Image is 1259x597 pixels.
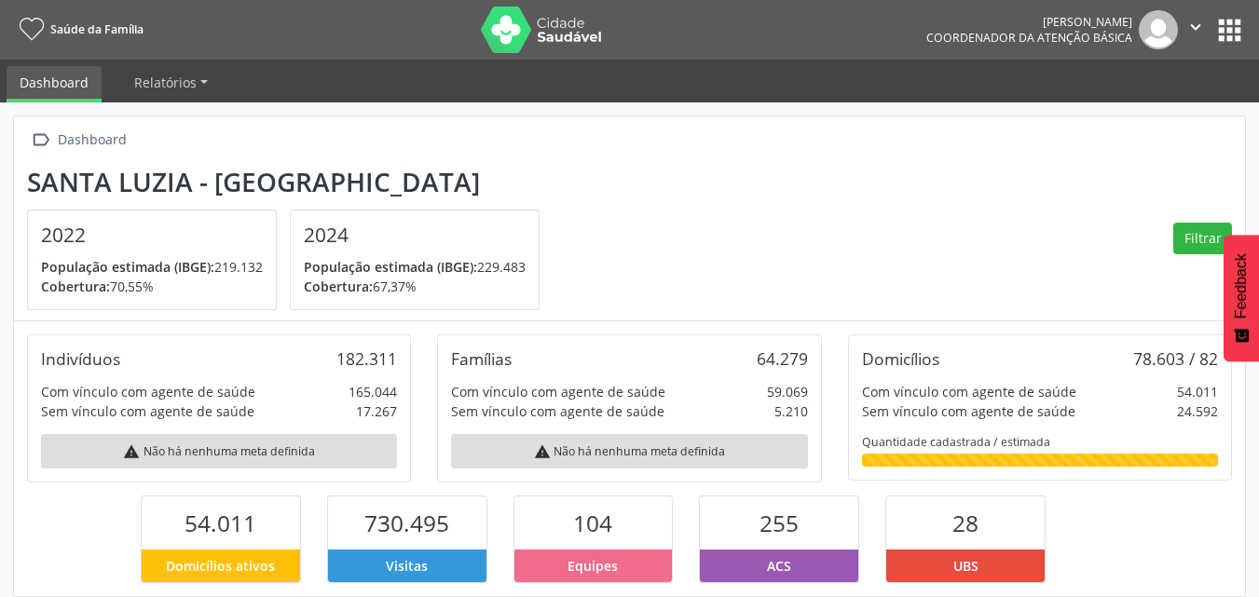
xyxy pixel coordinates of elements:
[356,401,397,421] div: 17.267
[134,74,197,91] span: Relatórios
[1185,17,1206,37] i: 
[862,382,1076,401] div: Com vínculo com agente de saúde
[1139,10,1178,49] img: img
[862,348,939,369] div: Domicílios
[451,401,664,421] div: Sem vínculo com agente de saúde
[54,127,130,154] div: Dashboard
[926,14,1132,30] div: [PERSON_NAME]
[41,258,214,276] span: População estimada (IBGE):
[27,167,553,197] div: Santa Luzia - [GEOGRAPHIC_DATA]
[1233,253,1250,319] span: Feedback
[336,348,397,369] div: 182.311
[386,556,428,576] span: Visitas
[1133,348,1218,369] div: 78.603 / 82
[41,434,397,468] div: Não há nenhuma meta definida
[568,556,618,576] span: Equipes
[1224,235,1259,361] button: Feedback - Mostrar pesquisa
[926,30,1132,46] span: Coordenador da Atenção Básica
[304,277,526,296] p: 67,37%
[952,508,978,538] span: 28
[304,278,373,295] span: Cobertura:
[862,434,1218,450] div: Quantidade cadastrada / estimada
[41,382,255,401] div: Com vínculo com agente de saúde
[953,556,978,576] span: UBS
[760,508,799,538] span: 255
[50,21,144,37] span: Saúde da Família
[767,556,791,576] span: ACS
[27,127,130,154] a:  Dashboard
[757,348,808,369] div: 64.279
[1173,223,1232,254] button: Filtrar
[27,127,54,154] i: 
[451,382,665,401] div: Com vínculo com agente de saúde
[862,401,1075,421] div: Sem vínculo com agente de saúde
[41,257,263,277] p: 219.132
[451,348,512,369] div: Famílias
[774,401,808,421] div: 5.210
[41,277,263,296] p: 70,55%
[534,443,551,460] i: warning
[185,508,256,538] span: 54.011
[1177,382,1218,401] div: 54.011
[573,508,612,538] span: 104
[121,66,221,99] a: Relatórios
[41,348,120,369] div: Indivíduos
[13,14,144,45] a: Saúde da Família
[1178,10,1213,49] button: 
[304,224,526,247] h4: 2024
[41,224,263,247] h4: 2022
[364,508,449,538] span: 730.495
[1213,14,1246,47] button: apps
[41,401,254,421] div: Sem vínculo com agente de saúde
[7,66,102,102] a: Dashboard
[1177,401,1218,421] div: 24.592
[166,556,275,576] span: Domicílios ativos
[123,443,140,460] i: warning
[349,382,397,401] div: 165.044
[304,257,526,277] p: 229.483
[41,278,110,295] span: Cobertura:
[304,258,477,276] span: População estimada (IBGE):
[451,434,807,468] div: Não há nenhuma meta definida
[767,382,808,401] div: 59.069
